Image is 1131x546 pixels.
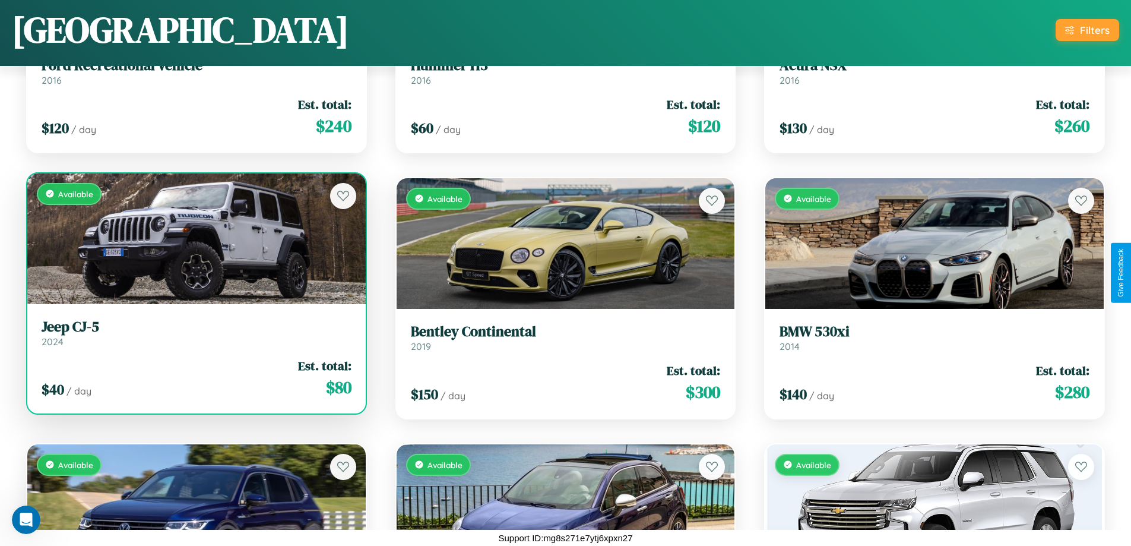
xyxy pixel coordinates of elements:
button: Filters [1056,19,1119,41]
span: Available [427,194,462,204]
a: Jeep CJ-52024 [42,318,351,348]
h3: Ford Recreational Vehicle [42,57,351,74]
h3: Bentley Continental [411,323,721,340]
span: $ 120 [688,114,720,138]
span: 2016 [780,74,800,86]
span: / day [71,124,96,135]
a: Acura NSX2016 [780,57,1089,86]
span: / day [66,385,91,397]
span: Est. total: [667,96,720,113]
span: 2019 [411,340,431,352]
span: $ 240 [316,114,351,138]
span: $ 120 [42,118,69,138]
span: 2016 [411,74,431,86]
span: $ 280 [1055,380,1089,404]
a: BMW 530xi2014 [780,323,1089,352]
span: $ 140 [780,384,807,404]
span: / day [436,124,461,135]
span: $ 60 [411,118,433,138]
h3: Acura NSX [780,57,1089,74]
span: $ 80 [326,375,351,399]
span: $ 40 [42,380,64,399]
span: Available [796,460,831,470]
span: Est. total: [298,357,351,374]
span: 2016 [42,74,62,86]
h1: [GEOGRAPHIC_DATA] [12,5,349,54]
h3: Jeep CJ-5 [42,318,351,336]
span: / day [809,390,834,402]
p: Support ID: mg8s271e7ytj6xpxn27 [499,530,633,546]
span: Est. total: [1036,362,1089,379]
span: Available [427,460,462,470]
div: Give Feedback [1117,249,1125,297]
span: Available [58,460,93,470]
h3: Hummer H3 [411,57,721,74]
span: $ 150 [411,384,438,404]
span: Est. total: [667,362,720,379]
span: Est. total: [1036,96,1089,113]
a: Bentley Continental2019 [411,323,721,352]
span: $ 300 [686,380,720,404]
span: / day [809,124,834,135]
a: Ford Recreational Vehicle2016 [42,57,351,86]
h3: BMW 530xi [780,323,1089,340]
span: 2024 [42,336,64,348]
span: $ 130 [780,118,807,138]
span: Available [796,194,831,204]
div: Filters [1080,24,1110,36]
span: Est. total: [298,96,351,113]
span: 2014 [780,340,800,352]
iframe: Intercom live chat [12,506,40,534]
span: Available [58,189,93,199]
span: / day [441,390,465,402]
span: $ 260 [1054,114,1089,138]
a: Hummer H32016 [411,57,721,86]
